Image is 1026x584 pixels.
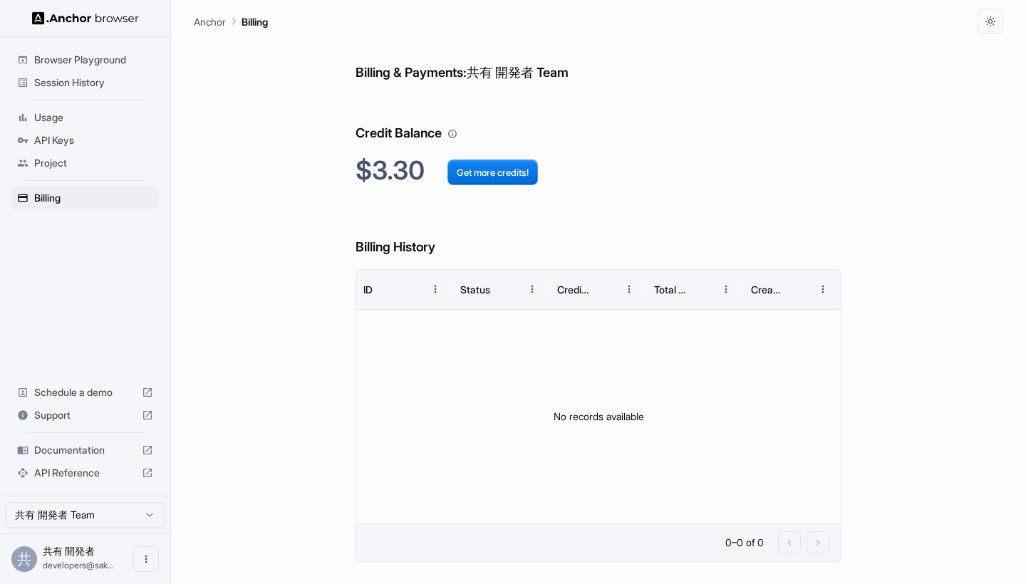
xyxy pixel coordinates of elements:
span: 共有 開発者 [43,545,95,557]
div: No records available [356,310,841,523]
span: API Keys [34,133,153,147]
button: Menu [616,276,642,302]
button: Sort [397,276,423,302]
h6: Credit Balance [356,95,841,144]
button: Menu [519,276,545,302]
div: Session History [11,71,159,94]
button: Sort [784,276,810,302]
nav: breadcrumb [194,14,268,29]
span: API Reference [34,466,136,480]
span: Schedule a demo [34,385,136,400]
div: ID [363,283,373,296]
span: Billing [34,191,153,205]
p: 0–0 of 0 [725,536,764,550]
button: Sort [688,276,713,302]
h6: Billing History [356,209,841,258]
p: Billing [242,14,268,29]
div: API Keys [11,129,159,152]
h2: $3.30 [356,155,841,186]
div: Project [11,152,159,174]
span: Browser Playground [34,53,153,67]
h6: Billing & Payments: 共有 開発者 Team [356,34,841,83]
div: Support [11,404,159,427]
p: Anchor [194,14,226,29]
svg: Your credit balance will be consumed as you use the API. Visit the usage page to view a breakdown... [447,129,457,139]
span: Project [34,156,153,170]
button: Sort [591,276,616,302]
button: Menu [423,276,448,302]
span: Documentation [34,443,136,457]
button: Menu [713,276,739,302]
img: Anchor Logo [32,11,139,25]
button: Open menu [133,546,159,572]
span: developers@sakurakids-sc.jp [43,560,114,570]
span: Usage [34,110,153,125]
button: Sort [494,276,519,302]
div: Billing [11,187,159,209]
div: API Reference [11,462,159,484]
div: Browser Playground [11,48,159,71]
div: Status [460,283,490,296]
div: Documentation [11,439,159,462]
div: 共 [11,546,37,572]
div: Created [751,283,783,296]
div: Total Cost [654,283,686,296]
div: Credits [557,283,589,296]
button: Menu [810,276,836,302]
div: Schedule a demo [11,381,159,404]
div: Usage [11,106,159,129]
span: Support [34,408,136,422]
button: Get more credits! [447,160,538,185]
span: Session History [34,75,153,90]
